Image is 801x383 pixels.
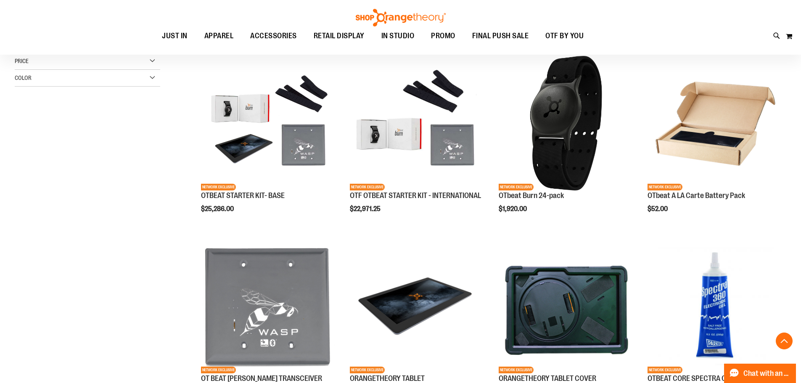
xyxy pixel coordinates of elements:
[648,367,682,373] span: NETWORK EXCLUSIVE
[499,239,633,375] a: Product image for ORANGETHEORY TABLET COVERNETWORK EXCLUSIVE
[350,239,484,375] a: Product image for ORANGETHEORY TABLETNETWORK EXCLUSIVE
[648,56,782,192] a: Product image for OTbeat A LA Carte Battery PackNETWORK EXCLUSIVE
[15,74,32,81] span: Color
[648,184,682,190] span: NETWORK EXCLUSIVE
[381,26,415,45] span: IN STUDIO
[724,364,796,383] button: Chat with an Expert
[350,367,385,373] span: NETWORK EXCLUSIVE
[743,370,791,378] span: Chat with an Expert
[350,191,481,200] a: OTF OTBEAT STARTER KIT - INTERNATIONAL
[201,367,236,373] span: NETWORK EXCLUSIVE
[648,239,782,375] a: OTBEAT CORE SPECTRA CONDUCTIVITY GELNETWORK EXCLUSIVE
[350,374,425,383] a: ORANGETHEORY TABLET
[350,205,382,213] span: $22,971.25
[350,56,484,192] a: OTF OTBEAT STARTER KIT - INTERNATIONALNETWORK EXCLUSIVE
[499,184,534,190] span: NETWORK EXCLUSIVE
[648,374,782,383] a: OTBEAT CORE SPECTRA CONDUCTIVITY GEL
[648,205,669,213] span: $52.00
[499,191,564,200] a: OTbeat Burn 24-pack
[346,52,489,234] div: product
[15,58,29,64] span: Price
[204,26,234,45] span: APPAREL
[201,191,285,200] a: OTBEAT STARTER KIT- BASE
[648,239,782,373] img: OTBEAT CORE SPECTRA CONDUCTIVITY GEL
[499,239,633,373] img: Product image for ORANGETHEORY TABLET COVER
[499,205,528,213] span: $1,920.00
[201,56,336,190] img: OTBEAT STARTER KIT- BASE
[494,52,637,234] div: product
[431,26,455,45] span: PROMO
[499,56,633,190] img: OTbeat Burn 24-pack
[201,56,336,192] a: OTBEAT STARTER KIT- BASENETWORK EXCLUSIVE
[162,26,188,45] span: JUST IN
[201,374,322,383] a: OT BEAT [PERSON_NAME] TRANSCEIVER
[350,239,484,373] img: Product image for ORANGETHEORY TABLET
[201,205,235,213] span: $25,286.00
[499,367,534,373] span: NETWORK EXCLUSIVE
[643,52,786,234] div: product
[350,56,484,190] img: OTF OTBEAT STARTER KIT - INTERNATIONAL
[197,52,340,234] div: product
[354,9,447,26] img: Shop Orangetheory
[314,26,365,45] span: RETAIL DISPLAY
[201,239,336,375] a: Product image for OT BEAT POE TRANSCEIVERNETWORK EXCLUSIVE
[648,56,782,190] img: Product image for OTbeat A LA Carte Battery Pack
[648,191,745,200] a: OTbeat A LA Carte Battery Pack
[201,184,236,190] span: NETWORK EXCLUSIVE
[350,184,385,190] span: NETWORK EXCLUSIVE
[499,374,596,383] a: ORANGETHEORY TABLET COVER
[545,26,584,45] span: OTF BY YOU
[201,239,336,373] img: Product image for OT BEAT POE TRANSCEIVER
[472,26,529,45] span: FINAL PUSH SALE
[776,333,793,349] button: Back To Top
[499,56,633,192] a: OTbeat Burn 24-packNETWORK EXCLUSIVE
[250,26,297,45] span: ACCESSORIES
